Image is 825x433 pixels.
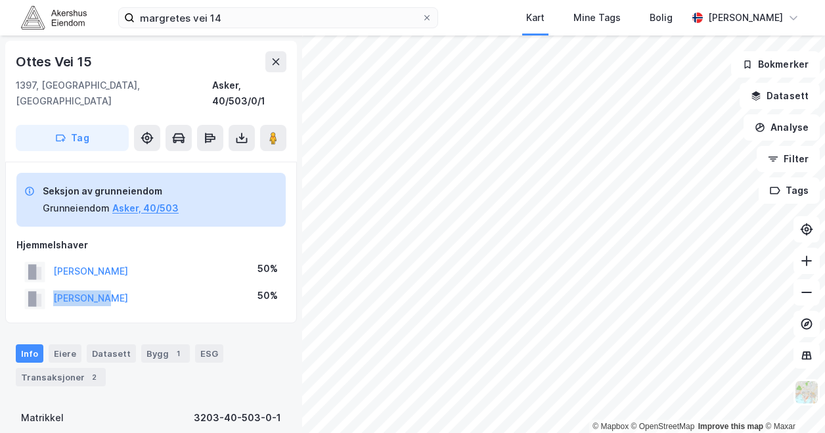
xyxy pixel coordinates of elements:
[257,261,278,277] div: 50%
[526,10,545,26] div: Kart
[21,410,64,426] div: Matrikkel
[194,410,281,426] div: 3203-40-503-0-1
[592,422,629,431] a: Mapbox
[16,237,286,253] div: Hjemmelshaver
[740,83,820,109] button: Datasett
[49,344,81,363] div: Eiere
[195,344,223,363] div: ESG
[16,344,43,363] div: Info
[135,8,422,28] input: Søk på adresse, matrikkel, gårdeiere, leietakere eller personer
[16,368,106,386] div: Transaksjoner
[744,114,820,141] button: Analyse
[573,10,621,26] div: Mine Tags
[759,370,825,433] div: Kontrollprogram for chat
[171,347,185,360] div: 1
[698,422,763,431] a: Improve this map
[650,10,673,26] div: Bolig
[87,344,136,363] div: Datasett
[757,146,820,172] button: Filter
[16,125,129,151] button: Tag
[759,370,825,433] iframe: Chat Widget
[43,183,179,199] div: Seksjon av grunneiendom
[112,200,179,216] button: Asker, 40/503
[43,200,110,216] div: Grunneiendom
[16,78,212,109] div: 1397, [GEOGRAPHIC_DATA], [GEOGRAPHIC_DATA]
[16,51,95,72] div: Ottes Vei 15
[708,10,783,26] div: [PERSON_NAME]
[257,288,278,304] div: 50%
[87,371,100,384] div: 2
[731,51,820,78] button: Bokmerker
[631,422,695,431] a: OpenStreetMap
[21,6,87,29] img: akershus-eiendom-logo.9091f326c980b4bce74ccdd9f866810c.svg
[759,177,820,204] button: Tags
[141,344,190,363] div: Bygg
[212,78,286,109] div: Asker, 40/503/0/1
